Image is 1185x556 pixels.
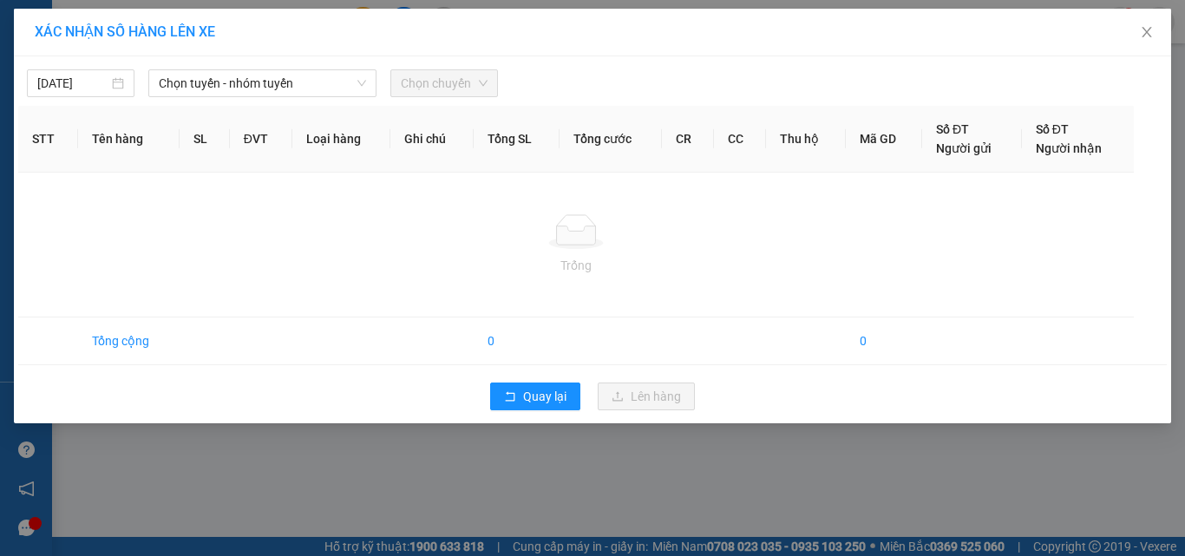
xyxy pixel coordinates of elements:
[78,317,180,365] td: Tổng cộng
[292,106,391,173] th: Loại hàng
[846,317,922,365] td: 0
[598,383,695,410] button: uploadLên hàng
[1123,9,1171,57] button: Close
[662,106,714,173] th: CR
[474,317,560,365] td: 0
[9,9,252,42] li: Tân Anh
[180,106,229,173] th: SL
[401,70,488,96] span: Chọn chuyến
[936,122,969,136] span: Số ĐT
[120,74,231,112] li: VP VP [PERSON_NAME]
[37,74,108,93] input: 15/09/2025
[35,23,215,40] span: XÁC NHẬN SỐ HÀNG LÊN XE
[120,114,215,147] b: khu C30-lô B5-Q10
[523,387,566,406] span: Quay lại
[78,106,180,173] th: Tên hàng
[936,141,992,155] span: Người gửi
[120,115,132,128] span: environment
[32,256,1120,275] div: Trống
[9,115,21,128] span: environment
[766,106,846,173] th: Thu hộ
[357,78,367,88] span: down
[9,74,120,112] li: VP BX Ngọc Hồi - Kon Tum
[1140,25,1154,39] span: close
[714,106,766,173] th: CC
[560,106,662,173] th: Tổng cước
[1036,122,1069,136] span: Số ĐT
[474,106,560,173] th: Tổng SL
[490,383,580,410] button: rollbackQuay lại
[230,106,292,173] th: ĐVT
[159,70,366,96] span: Chọn tuyến - nhóm tuyến
[846,106,922,173] th: Mã GD
[504,390,516,404] span: rollback
[9,9,69,69] img: logo.jpg
[390,106,474,173] th: Ghi chú
[1036,141,1102,155] span: Người nhận
[18,106,78,173] th: STT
